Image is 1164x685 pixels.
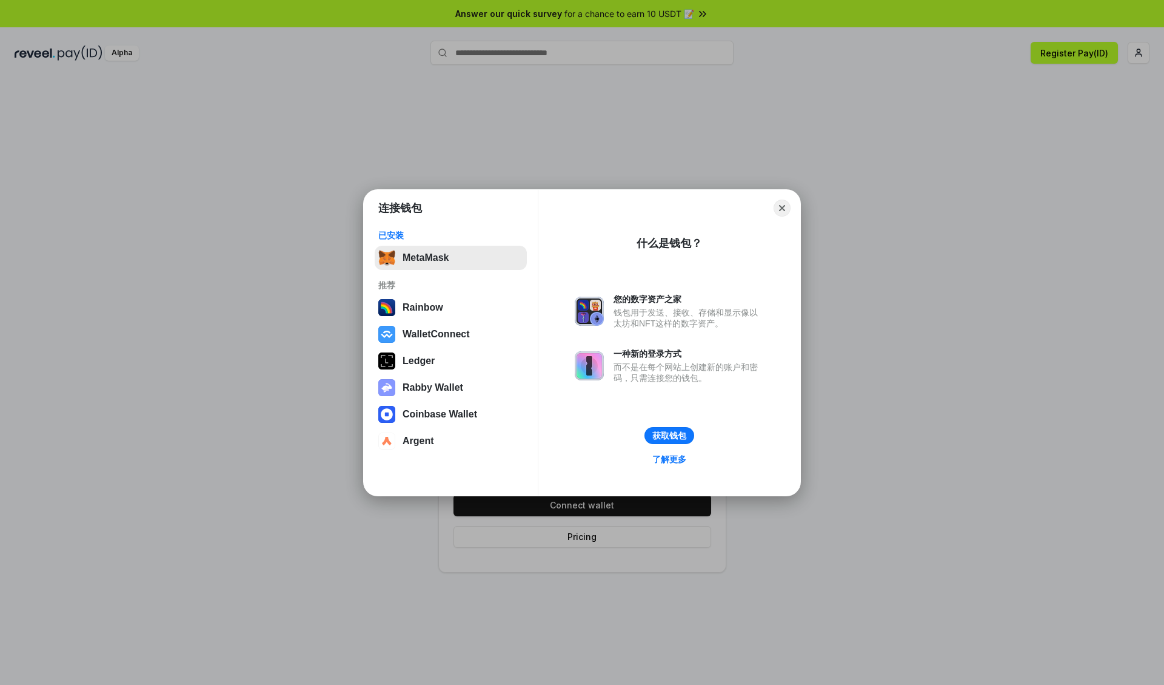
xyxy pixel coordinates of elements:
[378,379,395,396] img: svg+xml,%3Csvg%20xmlns%3D%22http%3A%2F%2Fwww.w3.org%2F2000%2Fsvg%22%20fill%3D%22none%22%20viewBox...
[403,302,443,313] div: Rainbow
[378,326,395,343] img: svg+xml,%3Csvg%20width%3D%2228%22%20height%3D%2228%22%20viewBox%3D%220%200%2028%2028%22%20fill%3D...
[652,430,686,441] div: 获取钱包
[378,280,523,291] div: 推荐
[403,409,477,420] div: Coinbase Wallet
[614,307,764,329] div: 钱包用于发送、接收、存储和显示像以太坊和NFT这样的数字资产。
[403,329,470,340] div: WalletConnect
[645,451,694,467] a: 了解更多
[378,433,395,450] img: svg+xml,%3Csvg%20width%3D%2228%22%20height%3D%2228%22%20viewBox%3D%220%200%2028%2028%22%20fill%3D...
[403,356,435,366] div: Ledger
[403,252,449,263] div: MetaMask
[375,402,527,427] button: Coinbase Wallet
[378,230,523,241] div: 已安装
[378,201,422,215] h1: 连接钱包
[637,236,702,251] div: 什么是钱包？
[375,349,527,373] button: Ledger
[575,351,604,380] img: svg+xml,%3Csvg%20xmlns%3D%22http%3A%2F%2Fwww.w3.org%2F2000%2Fsvg%22%20fill%3D%22none%22%20viewBox...
[375,295,527,320] button: Rainbow
[614,294,764,305] div: 您的数字资产之家
[575,297,604,326] img: svg+xml,%3Csvg%20xmlns%3D%22http%3A%2F%2Fwww.w3.org%2F2000%2Fsvg%22%20fill%3D%22none%22%20viewBox...
[378,249,395,266] img: svg+xml,%3Csvg%20fill%3D%22none%22%20height%3D%2233%22%20viewBox%3D%220%200%2035%2033%22%20width%...
[378,299,395,316] img: svg+xml,%3Csvg%20width%3D%22120%22%20height%3D%22120%22%20viewBox%3D%220%200%20120%20120%22%20fil...
[375,376,527,400] button: Rabby Wallet
[614,362,764,383] div: 而不是在每个网站上创建新的账户和密码，只需连接您的钱包。
[403,436,434,447] div: Argent
[614,348,764,359] div: 一种新的登录方式
[375,246,527,270] button: MetaMask
[378,406,395,423] img: svg+xml,%3Csvg%20width%3D%2228%22%20height%3D%2228%22%20viewBox%3D%220%200%2028%2028%22%20fill%3D...
[378,353,395,369] img: svg+xml,%3Csvg%20xmlns%3D%22http%3A%2F%2Fwww.w3.org%2F2000%2Fsvg%22%20width%3D%2228%22%20height%3...
[403,382,463,393] div: Rabby Wallet
[652,454,686,465] div: 了解更多
[375,429,527,453] button: Argent
[774,200,791,217] button: Close
[375,322,527,346] button: WalletConnect
[644,427,694,444] button: 获取钱包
